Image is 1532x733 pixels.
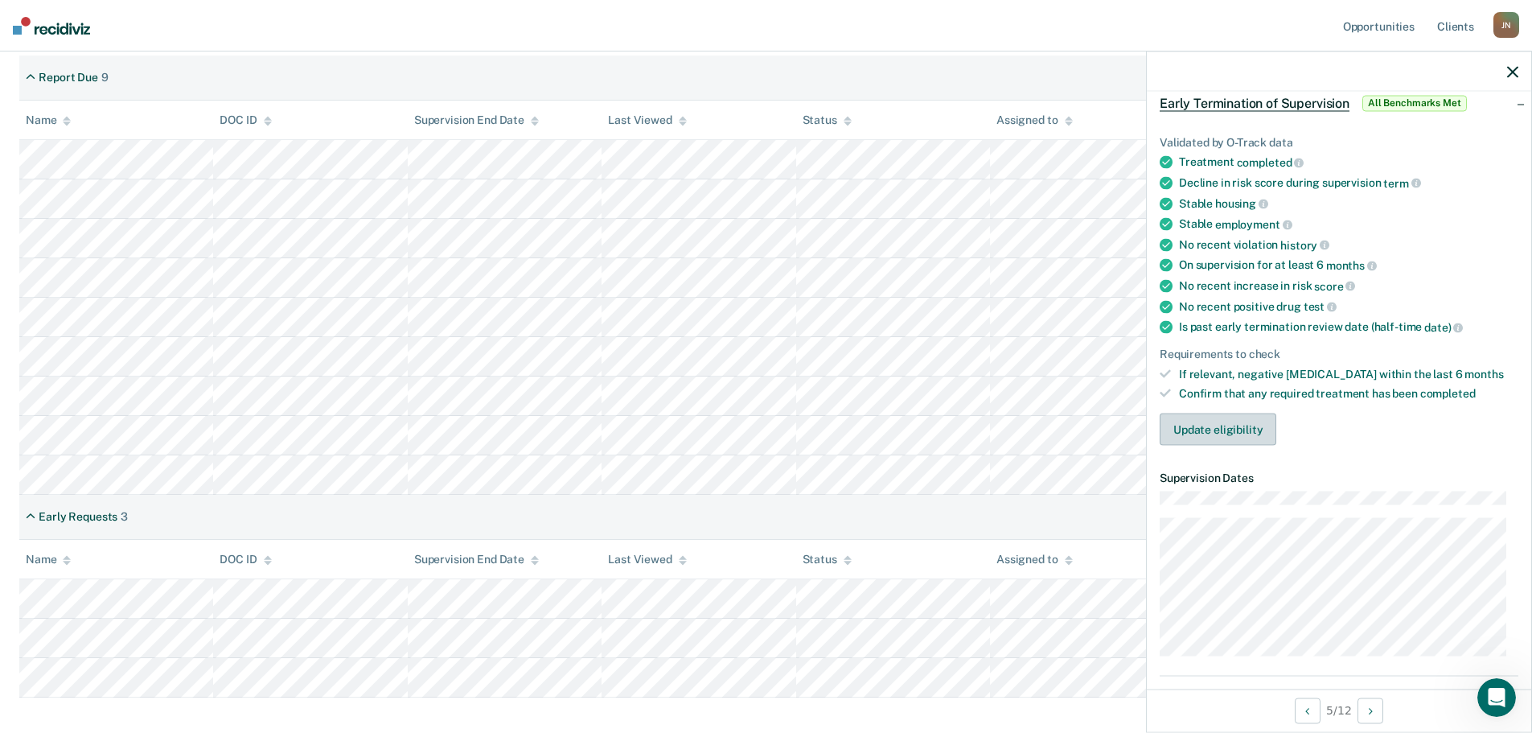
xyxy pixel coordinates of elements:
span: term [1383,176,1420,189]
div: Status [803,113,852,127]
span: months [1464,367,1503,380]
span: test [1304,300,1337,313]
div: Supervision End Date [414,553,539,566]
div: 9 [101,71,109,84]
div: 5 / 12 [1147,689,1531,731]
div: On supervision for at least 6 [1179,258,1518,273]
div: Name [26,553,71,566]
div: If relevant, negative [MEDICAL_DATA] within the last 6 [1179,367,1518,381]
span: employment [1215,217,1292,230]
span: housing [1215,197,1268,210]
div: DOC ID [220,113,271,127]
div: Supervision End Date [414,113,539,127]
button: Next Opportunity [1357,698,1383,723]
div: Last Viewed [608,113,686,127]
div: Stable [1179,196,1518,211]
div: No recent violation [1179,237,1518,252]
div: Decline in risk score during supervision [1179,175,1518,190]
span: score [1314,279,1355,292]
div: Requirements to check [1160,347,1518,360]
span: completed [1237,156,1304,169]
div: 3 [121,510,128,524]
div: Stable [1179,217,1518,232]
dt: Supervision Dates [1160,472,1518,485]
div: Assigned to [996,113,1072,127]
div: Assigned to [996,553,1072,566]
span: completed [1420,387,1476,400]
img: Recidiviz [13,17,90,35]
button: Update eligibility [1160,414,1276,446]
div: Confirm that any required treatment has been [1179,387,1518,401]
div: Report Due [39,71,98,84]
div: Validated by O-Track data [1160,135,1518,149]
div: Is past early termination review date (half-time [1179,320,1518,335]
span: months [1326,259,1377,272]
div: Name [26,113,71,127]
div: Early Termination of SupervisionAll Benchmarks Met [1147,77,1531,129]
div: Treatment [1179,155,1518,170]
span: history [1280,238,1329,251]
div: J N [1493,12,1519,38]
div: Last Viewed [608,553,686,566]
iframe: Intercom live chat [1477,678,1516,717]
div: No recent positive drug [1179,299,1518,314]
div: Early Requests [39,510,117,524]
span: Early Termination of Supervision [1160,95,1349,111]
div: Status [803,553,852,566]
div: No recent increase in risk [1179,278,1518,293]
div: DOC ID [220,553,271,566]
span: All Benchmarks Met [1362,95,1467,111]
button: Previous Opportunity [1295,698,1320,723]
span: date) [1424,320,1463,333]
